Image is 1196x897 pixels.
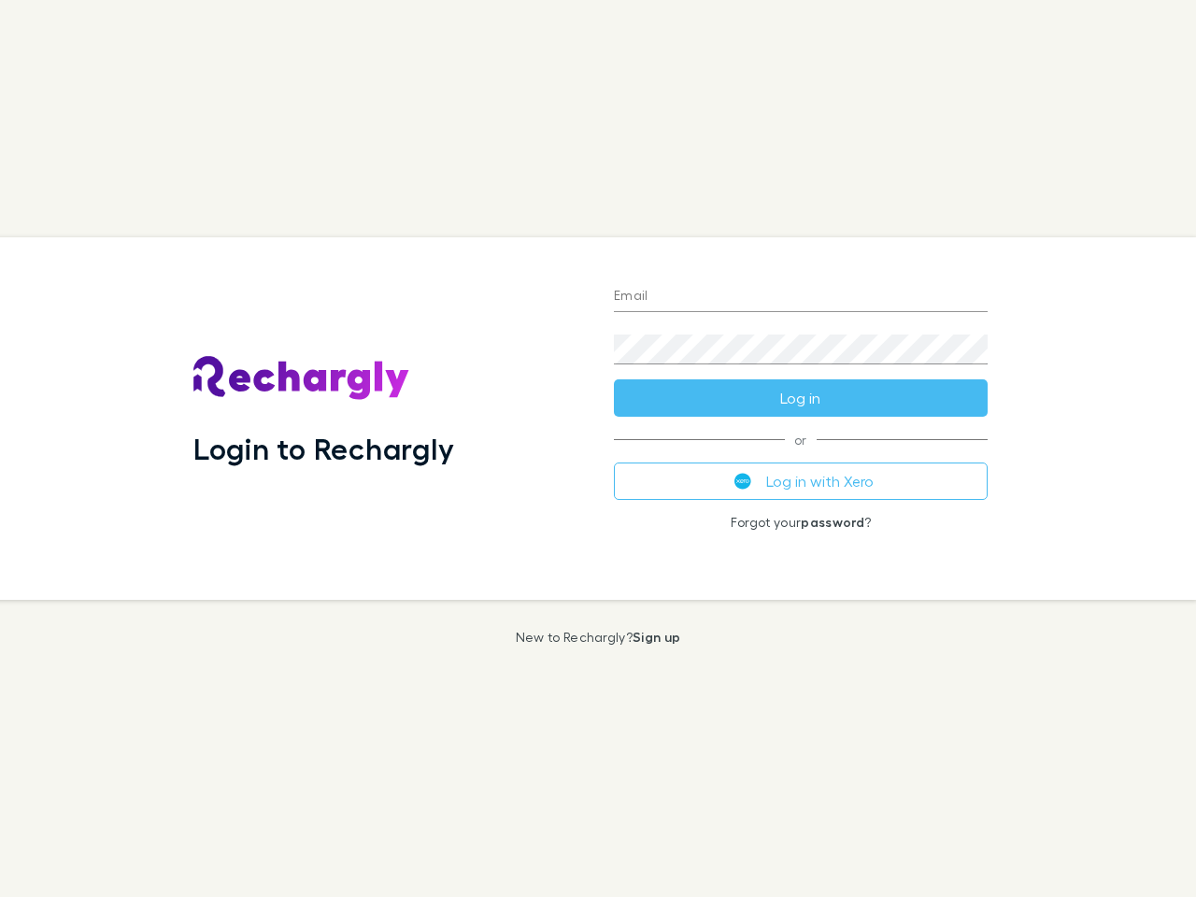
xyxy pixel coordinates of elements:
img: Rechargly's Logo [193,356,410,401]
button: Log in with Xero [614,463,988,500]
span: or [614,439,988,440]
button: Log in [614,379,988,417]
a: Sign up [633,629,680,645]
img: Xero's logo [734,473,751,490]
a: password [801,514,864,530]
h1: Login to Rechargly [193,431,454,466]
p: Forgot your ? [614,515,988,530]
p: New to Rechargly? [516,630,681,645]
